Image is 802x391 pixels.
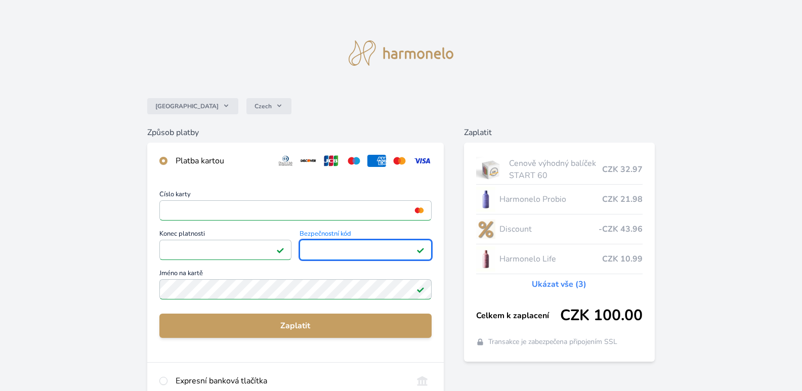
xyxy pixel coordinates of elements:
iframe: Iframe pro bezpečnostní kód [304,243,427,257]
img: logo.svg [349,40,454,66]
span: Czech [255,102,272,110]
img: mc [412,206,426,215]
img: maestro.svg [345,155,363,167]
img: amex.svg [367,155,386,167]
img: jcb.svg [322,155,341,167]
img: CLEAN_PROBIO_se_stinem_x-lo.jpg [476,187,495,212]
span: Harmonelo Life [499,253,602,265]
h6: Zaplatit [464,126,655,139]
img: mc.svg [390,155,409,167]
button: Zaplatit [159,314,432,338]
button: Czech [246,98,291,114]
span: Zaplatit [167,320,424,332]
span: CZK 32.97 [602,163,643,176]
iframe: Iframe pro datum vypršení platnosti [164,243,287,257]
span: Celkem k zaplacení [476,310,560,322]
span: -CZK 43.96 [599,223,643,235]
span: Jméno na kartě [159,270,432,279]
span: CZK 21.98 [602,193,643,205]
span: Discount [499,223,599,235]
button: [GEOGRAPHIC_DATA] [147,98,238,114]
img: Platné pole [416,285,425,293]
h6: Způsob platby [147,126,444,139]
span: Harmonelo Probio [499,193,602,205]
input: Jméno na kartěPlatné pole [159,279,432,299]
span: Číslo karty [159,191,432,200]
span: Konec platnosti [159,231,291,240]
img: visa.svg [413,155,432,167]
img: onlineBanking_CZ.svg [413,375,432,387]
span: Cenově výhodný balíček START 60 [509,157,603,182]
div: Platba kartou [176,155,269,167]
img: Platné pole [416,246,425,254]
img: discount-lo.png [476,216,495,242]
iframe: Iframe pro číslo karty [164,203,427,218]
span: Bezpečnostní kód [300,231,432,240]
img: diners.svg [276,155,295,167]
span: Transakce je zabezpečena připojením SSL [488,337,617,347]
span: [GEOGRAPHIC_DATA] [155,102,219,110]
img: CLEAN_LIFE_se_stinem_x-lo.jpg [476,246,495,272]
span: CZK 100.00 [560,307,643,325]
img: start.jpg [476,157,505,182]
span: CZK 10.99 [602,253,643,265]
img: discover.svg [299,155,318,167]
a: Ukázat vše (3) [532,278,586,290]
div: Expresní banková tlačítka [176,375,405,387]
img: Platné pole [276,246,284,254]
